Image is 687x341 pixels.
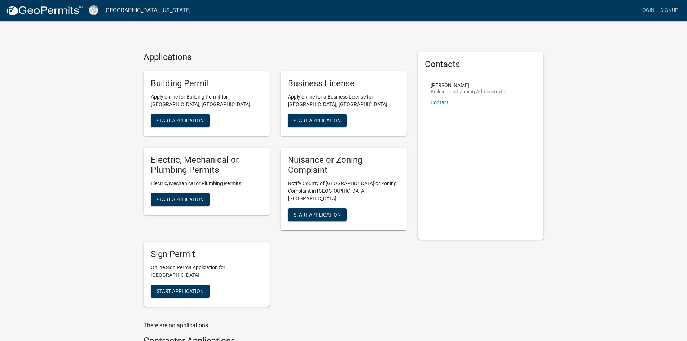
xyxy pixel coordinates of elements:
p: Electric, Mechanical or Plumbing Permits [151,180,263,187]
a: Signup [657,4,681,17]
p: Apply online for a Business License for [GEOGRAPHIC_DATA], [GEOGRAPHIC_DATA] [288,93,400,108]
button: Start Application [151,193,210,206]
p: There are no applications [144,321,407,330]
span: Start Application [294,117,341,123]
span: Start Application [157,117,204,123]
button: Start Application [151,285,210,298]
h5: Sign Permit [151,249,263,259]
p: Building and Zoning Administrator [431,89,507,94]
button: Start Application [288,114,347,127]
h5: Business License [288,78,400,89]
span: Start Application [157,288,204,294]
h5: Building Permit [151,78,263,89]
h4: Applications [144,52,407,62]
img: Cook County, Georgia [89,5,98,15]
p: [PERSON_NAME] [431,83,507,88]
h5: Nuisance or Zoning Complaint [288,155,400,176]
p: Notify County of [GEOGRAPHIC_DATA] or Zoning Complaint in [GEOGRAPHIC_DATA], [GEOGRAPHIC_DATA] [288,180,400,202]
button: Start Application [151,114,210,127]
a: Login [637,4,657,17]
a: [GEOGRAPHIC_DATA], [US_STATE] [104,4,191,17]
a: Contact [431,100,449,105]
span: Start Application [157,197,204,202]
wm-workflow-list-section: Applications [144,52,407,312]
span: Start Application [294,212,341,218]
h5: Contacts [425,59,537,70]
p: Online Sign Permit Application for [GEOGRAPHIC_DATA] [151,264,263,279]
p: Apply online for Building Permit for [GEOGRAPHIC_DATA], [GEOGRAPHIC_DATA] [151,93,263,108]
button: Start Application [288,208,347,221]
h5: Electric, Mechanical or Plumbing Permits [151,155,263,176]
